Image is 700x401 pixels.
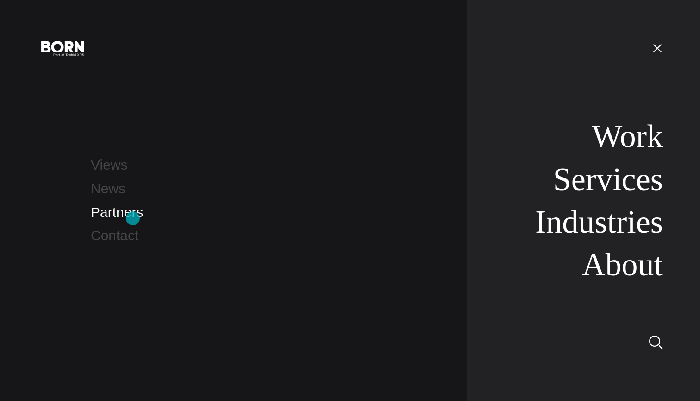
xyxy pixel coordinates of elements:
a: Partners [91,204,143,220]
img: Search [649,336,663,350]
button: Open [646,38,669,57]
a: Services [553,161,663,197]
a: Work [592,118,663,154]
a: Industries [535,204,663,240]
a: Views [91,157,127,172]
a: About [582,247,663,282]
a: Contact [91,228,138,243]
a: News [91,181,125,196]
